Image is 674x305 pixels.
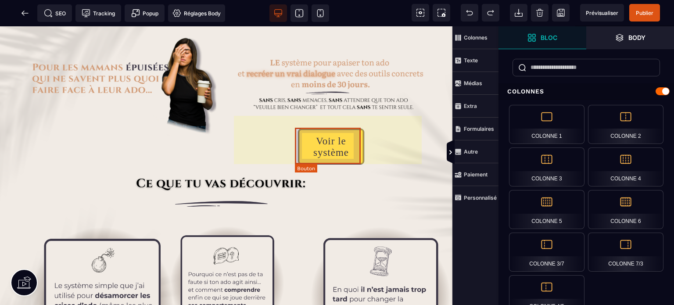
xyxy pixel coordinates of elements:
[13,166,439,189] img: 22cb71c7f26e2941395524cacad8b909_trait.png
[26,4,216,111] img: 6c492f36aea34ef07171f02ac7f1e163_titre_1.png
[298,102,365,138] button: Voir le système
[290,4,308,22] span: Voir tablette
[452,163,498,186] span: Paiement
[482,4,499,22] span: Rétablir
[636,10,653,16] span: Publier
[464,126,494,132] strong: Formulaires
[452,49,498,72] span: Texte
[498,26,586,49] span: Ouvrir les blocs
[498,140,507,166] span: Afficher les vues
[464,194,497,201] strong: Personnalisé
[498,83,674,100] div: Colonnes
[509,105,584,144] div: Colonne 1
[172,9,221,18] span: Réglages Body
[464,57,478,64] strong: Texte
[464,34,488,41] strong: Colonnes
[510,4,527,22] span: Importer
[312,4,329,22] span: Voir mobile
[509,190,584,229] div: Colonne 5
[269,4,287,22] span: Voir bureau
[412,4,429,22] span: Voir les composants
[588,190,663,229] div: Colonne 6
[461,4,478,22] span: Défaire
[452,118,498,140] span: Formulaires
[75,4,121,22] span: Code de suivi
[452,95,498,118] span: Extra
[16,4,34,22] span: Retour
[464,148,478,155] strong: Autre
[98,151,354,165] img: f8636147bfda1fd022e1d76bfd7628a5_ce_que_tu_vas_decouvrir_2.png
[509,233,584,272] div: Colonne 3/7
[37,4,72,22] span: Métadata SEO
[44,9,66,18] span: SEO
[628,34,645,41] strong: Body
[588,147,663,187] div: Colonne 4
[580,4,624,22] span: Aperçu
[464,80,482,86] strong: Médias
[629,4,660,22] span: Enregistrer le contenu
[236,26,426,89] img: 63f4c409e7f46aecdeac9a3719e2316b_607fc51804710576c4ee89d9470ef417_sous_titre_1_(1).png
[586,26,674,49] span: Ouvrir les calques
[452,26,498,49] span: Colonnes
[452,72,498,95] span: Médias
[552,4,570,22] span: Enregistrer
[588,105,663,144] div: Colonne 2
[168,4,225,22] span: Favicon
[464,103,477,109] strong: Extra
[125,4,165,22] span: Créer une alerte modale
[541,34,557,41] strong: Bloc
[452,140,498,163] span: Autre
[82,9,115,18] span: Tracking
[433,4,450,22] span: Capture d'écran
[452,186,498,209] span: Personnalisé
[131,9,158,18] span: Popup
[588,233,663,272] div: Colonne 7/3
[464,171,488,178] strong: Paiement
[531,4,549,22] span: Nettoyage
[509,147,584,187] div: Colonne 3
[586,10,618,16] span: Prévisualiser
